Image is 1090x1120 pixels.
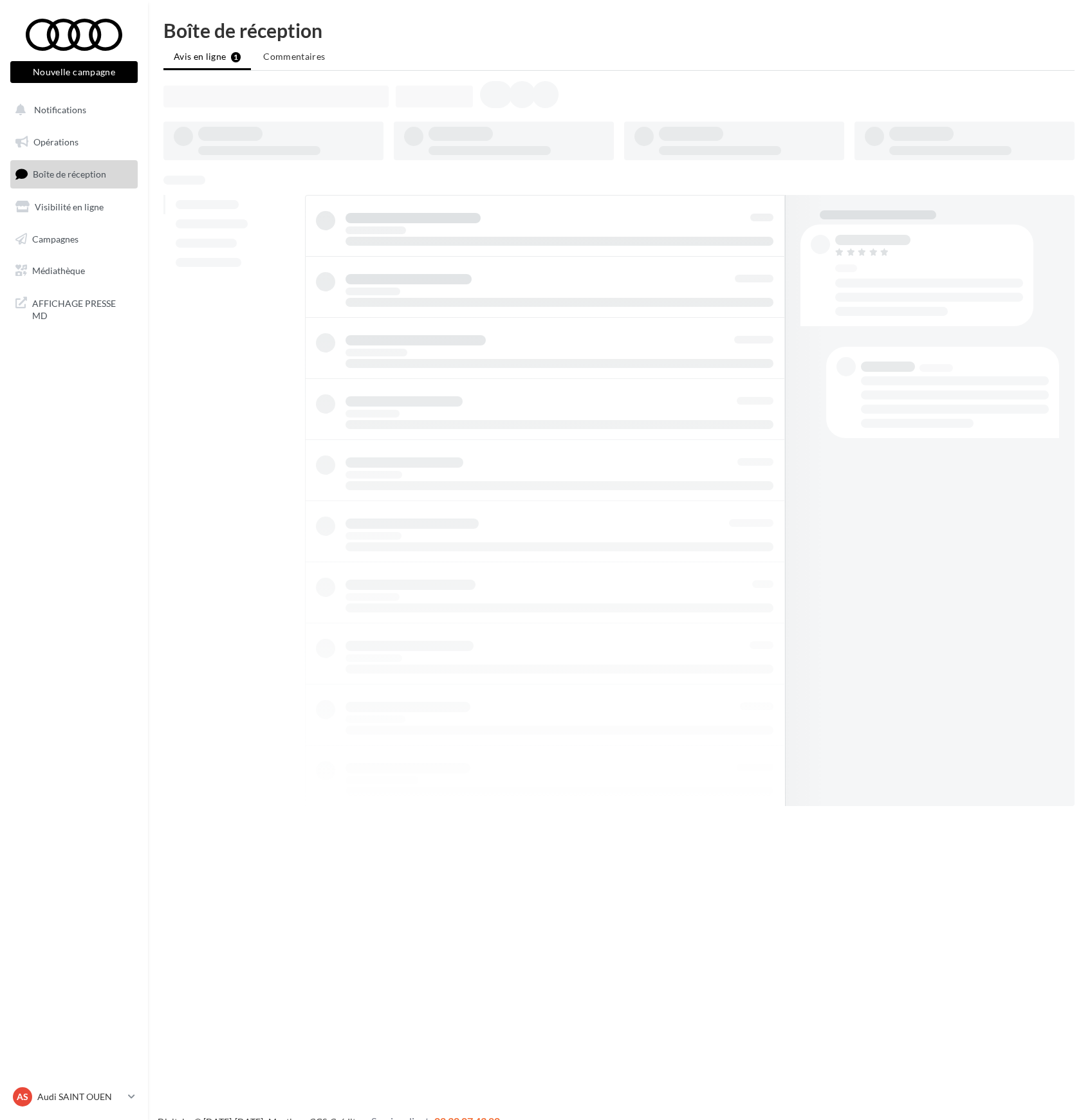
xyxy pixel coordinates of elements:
[33,136,79,147] span: Opérations
[35,201,104,212] span: Visibilité en ligne
[10,61,138,83] button: Nouvelle campagne
[32,233,79,244] span: Campagnes
[8,226,140,253] a: Campagnes
[8,257,140,284] a: Médiathèque
[8,194,140,221] a: Visibilité en ligne
[37,1090,123,1103] p: Audi SAINT OUEN
[8,96,135,124] button: Notifications
[32,265,85,276] span: Médiathèque
[8,160,140,188] a: Boîte de réception
[10,1085,138,1109] a: AS Audi SAINT OUEN
[8,129,140,156] a: Opérations
[8,289,140,327] a: AFFICHAGE PRESSE MD
[17,1090,28,1103] span: AS
[33,169,106,179] span: Boîte de réception
[263,51,325,62] span: Commentaires
[32,295,133,322] span: AFFICHAGE PRESSE MD
[34,104,86,115] span: Notifications
[163,21,1075,40] div: Boîte de réception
